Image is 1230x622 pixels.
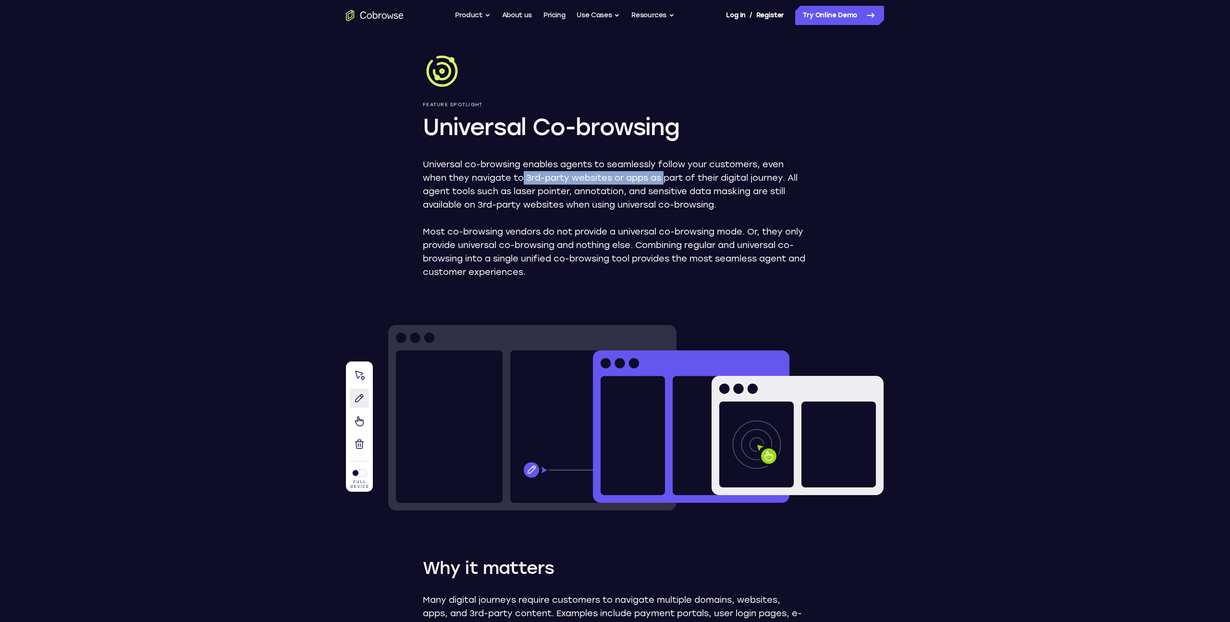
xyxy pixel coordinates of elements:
a: Try Online Demo [795,6,884,25]
span: / [750,10,752,21]
p: Feature Spotlight [423,102,807,108]
p: Universal co-browsing enables agents to seamlessly follow your customers, even when they navigate... [423,158,807,211]
a: Register [756,6,784,25]
img: Window wireframes with cobrowse components [346,325,884,510]
a: Log In [726,6,745,25]
button: Resources [631,6,675,25]
a: Pricing [543,6,566,25]
img: Universal Co-browsing [423,52,461,90]
a: Go to the home page [346,10,404,21]
h2: Why it matters [423,557,807,580]
a: About us [502,6,532,25]
h1: Universal Co-browsing [423,112,807,142]
button: Use Cases [577,6,620,25]
button: Product [455,6,491,25]
p: Most co-browsing vendors do not provide a universal co-browsing mode. Or, they only provide unive... [423,225,807,279]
